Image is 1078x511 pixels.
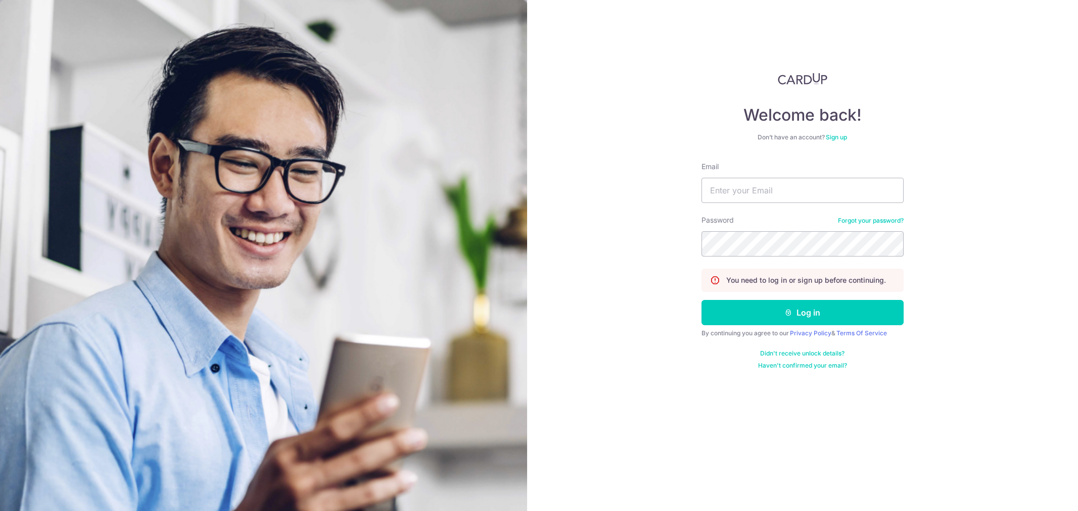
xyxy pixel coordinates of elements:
a: Privacy Policy [790,329,831,337]
input: Enter your Email [701,178,904,203]
label: Email [701,162,719,172]
a: Forgot your password? [838,217,904,225]
a: Didn't receive unlock details? [760,349,845,357]
a: Sign up [826,133,847,141]
div: Don’t have an account? [701,133,904,141]
p: You need to log in or sign up before continuing. [726,275,886,285]
button: Log in [701,300,904,325]
a: Terms Of Service [836,329,887,337]
h4: Welcome back! [701,105,904,125]
div: By continuing you agree to our & [701,329,904,337]
a: Haven't confirmed your email? [758,362,847,370]
label: Password [701,215,734,225]
img: CardUp Logo [778,73,827,85]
